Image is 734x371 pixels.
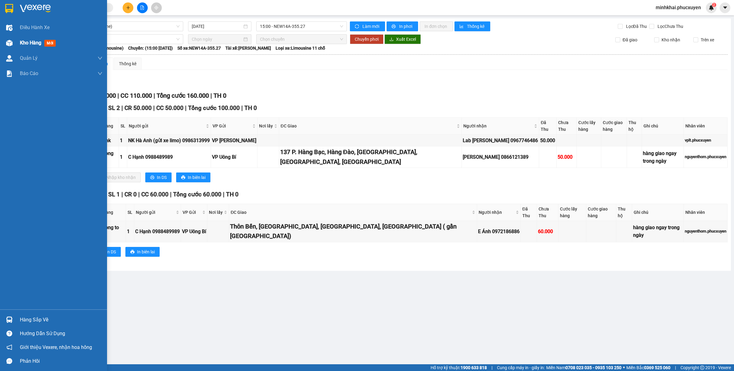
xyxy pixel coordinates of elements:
span: Chọn chuyến [260,35,343,44]
button: downloadXuất Excel [384,34,421,44]
span: Gửi hàng [GEOGRAPHIC_DATA]: Hotline: [4,18,63,40]
strong: 024 3236 3236 - [5,23,63,34]
span: Miền Nam [546,364,621,371]
img: logo-vxr [5,4,13,13]
div: 1 catong to nhẹ [95,224,125,239]
button: bar-chartThống kê [454,21,490,31]
span: CC 50.000 [156,104,183,112]
span: | [210,92,212,99]
input: Chọn ngày [192,36,242,43]
button: caret-down [720,2,730,13]
button: In đơn chọn [420,21,453,31]
span: Tổng cước 160.000 [157,92,209,99]
span: Đã giao [620,36,640,43]
span: Nơi lấy [259,123,273,129]
div: E Ánh 0972186886 [478,228,520,235]
span: copyright [700,365,704,370]
span: Lọc Chưa Thu [655,23,684,30]
span: Cung cấp máy in - giấy in: [497,364,545,371]
span: Gửi hàng Hạ Long: Hotline: [7,41,60,57]
span: | [153,104,155,112]
span: plus [126,6,130,10]
div: 50.000 [558,153,576,161]
span: Xuất Excel [396,36,416,43]
span: Chuyến: (15:00 [DATE]) [128,45,173,51]
span: printer [391,24,397,29]
button: printerIn biên lai [125,247,160,257]
button: printerIn biên lai [176,172,210,182]
span: | [121,104,123,112]
span: sync [355,24,360,29]
button: printerIn DS [95,247,121,257]
th: Ghi chú [632,204,684,221]
img: warehouse-icon [6,55,13,62]
strong: Công ty TNHH Phúc Xuyên [8,3,59,16]
span: bar-chart [459,24,465,29]
span: down [98,71,102,76]
span: 15:00 - NEW14A-355.27 [260,22,343,31]
span: aim [154,6,158,10]
span: download [389,37,394,42]
button: plus [123,2,133,13]
img: icon-new-feature [709,5,714,10]
span: In DS [157,174,167,181]
span: message [6,358,12,364]
div: 1 [120,137,126,144]
span: Tổng cước 60.000 [173,191,221,198]
input: 12/08/2025 [192,23,242,30]
img: warehouse-icon [6,316,13,323]
th: SL [119,118,127,134]
th: Cước lấy hàng [558,204,586,221]
span: CC 110.000 [120,92,152,99]
span: VP Gửi [183,209,201,216]
th: Ghi chú [642,118,684,134]
td: VP Uông Bí [181,221,207,242]
span: Người nhận [479,209,514,216]
th: Thu hộ [627,118,642,134]
span: | [117,92,119,99]
span: Người gửi [136,209,175,216]
span: printer [181,175,185,180]
span: | [675,364,676,371]
span: | [241,104,243,112]
span: ĐC Giao [281,123,456,129]
div: VP Uông Bí [182,228,206,235]
span: | [121,191,123,198]
span: CR 0 [124,191,137,198]
strong: 0888 827 827 - 0848 827 827 [14,29,63,40]
span: printer [130,250,135,255]
span: Báo cáo [20,70,38,77]
th: Đã Thu [539,118,557,134]
span: Người nhận [463,123,533,129]
div: [PERSON_NAME] 0866121389 [463,153,538,161]
span: file-add [140,6,144,10]
span: minhkhai.phucxuyen [651,4,706,11]
span: Người gửi [129,123,205,129]
th: Cước giao hàng [586,204,616,221]
img: warehouse-icon [6,25,13,31]
th: Nhân viên [684,118,728,134]
div: Thống kê [119,60,136,67]
span: printer [150,175,154,180]
span: VP Gửi [213,123,251,129]
button: syncLàm mới [350,21,385,31]
span: Tổng cước 100.000 [188,104,240,112]
div: 50.000 [540,137,555,144]
span: In phơi [399,23,413,30]
strong: 0369 525 060 [644,365,670,370]
button: Chuyển phơi [350,34,384,44]
td: VP Loong Toòng [211,134,258,146]
span: Số xe: NEW14A-355.27 [177,45,221,51]
span: Thống kê [467,23,485,30]
span: Trên xe [698,36,717,43]
span: TH 0 [213,92,226,99]
span: In DS [106,248,116,255]
div: 1 [127,228,133,235]
span: In biên lai [137,248,155,255]
span: Tài xế: [PERSON_NAME] [225,45,271,51]
span: Giới thiệu Vexere, nhận hoa hồng [20,343,92,351]
span: Miền Bắc [626,364,670,371]
button: aim [151,2,162,13]
th: SL [126,204,134,221]
button: file-add [137,2,148,13]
